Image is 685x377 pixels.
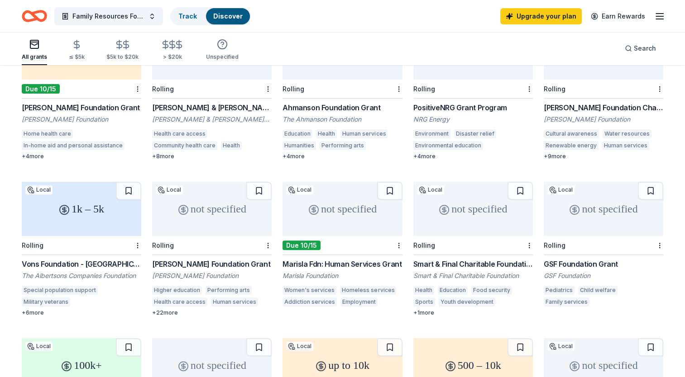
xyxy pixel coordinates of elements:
[283,271,402,280] div: Marisla Foundation
[283,286,336,295] div: Women's services
[283,129,312,138] div: Education
[152,102,272,113] div: [PERSON_NAME] & [PERSON_NAME][US_STATE] Foundation Grants
[283,25,402,160] a: not specifiedLocalRollingAhmanson Foundation GrantThe Ahmanson FoundationEducationHealthHuman ser...
[22,241,43,249] div: Rolling
[22,297,70,306] div: Military veterans
[578,286,618,295] div: Child welfare
[22,53,47,61] div: All grants
[413,271,533,280] div: Smart & Final Charitable Foundation
[152,259,272,269] div: [PERSON_NAME] Foundation Grant
[221,141,242,150] div: Health
[340,297,378,306] div: Employment
[544,129,599,138] div: Cultural awareness
[69,36,85,65] button: ≤ $5k
[152,85,174,93] div: Rolling
[544,297,589,306] div: Family services
[286,185,313,194] div: Local
[487,141,525,150] div: Public safety
[286,342,313,351] div: Local
[413,259,533,269] div: Smart & Final Charitable Foundation Donations
[152,241,174,249] div: Rolling
[544,85,565,93] div: Rolling
[152,297,207,306] div: Health care access
[283,182,402,309] a: not specifiedLocalDue 10/15Marisla Fdn: Human Services GrantMarisla FoundationWomen's servicesHom...
[413,286,434,295] div: Health
[544,115,663,124] div: [PERSON_NAME] Foundation
[283,297,337,306] div: Addiction services
[25,185,53,194] div: Local
[283,240,321,250] div: Due 10/15
[22,25,141,160] a: 2.5k – 10kLocalDue 10/15[PERSON_NAME] Foundation Grant[PERSON_NAME] FoundationHome health careIn-...
[544,141,599,150] div: Renewable energy
[544,259,663,269] div: GSF Foundation Grant
[22,129,73,138] div: Home health care
[585,8,651,24] a: Earn Rewards
[439,297,495,306] div: Youth development
[413,85,435,93] div: Rolling
[25,342,53,351] div: Local
[417,185,444,194] div: Local
[213,12,243,20] a: Discover
[283,141,316,150] div: Humanities
[544,25,663,160] a: not specifiedRolling[PERSON_NAME] Foundation Charitable Donations[PERSON_NAME] FoundationCultural...
[152,153,272,160] div: + 8 more
[413,115,533,124] div: NRG Energy
[206,286,252,295] div: Performing arts
[22,102,141,113] div: [PERSON_NAME] Foundation Grant
[547,185,575,194] div: Local
[340,286,396,295] div: Homeless services
[152,129,207,138] div: Health care access
[152,141,217,150] div: Community health care
[471,286,512,295] div: Food security
[320,141,366,150] div: Performing arts
[152,115,272,124] div: [PERSON_NAME] & [PERSON_NAME][US_STATE] Foundation
[72,11,145,22] span: Family Resources Food Pantry
[413,129,450,138] div: Environment
[544,153,663,160] div: + 9 more
[156,185,183,194] div: Local
[22,35,47,65] button: All grants
[544,182,663,309] a: not specifiedLocalRollingGSF Foundation GrantGSF FoundationPediatricsChild welfareFamily services
[544,286,575,295] div: Pediatrics
[22,153,141,160] div: + 4 more
[206,35,239,65] button: Unspecified
[544,182,663,236] div: not specified
[22,115,141,124] div: [PERSON_NAME] Foundation
[22,309,141,316] div: + 6 more
[152,271,272,280] div: [PERSON_NAME] Foundation
[413,309,533,316] div: + 1 more
[106,36,139,65] button: $5k to $20k
[544,271,663,280] div: GSF Foundation
[283,182,402,236] div: not specified
[211,297,258,306] div: Human services
[413,153,533,160] div: + 4 more
[603,129,651,138] div: Water resources
[54,7,163,25] button: Family Resources Food Pantry
[22,84,60,94] div: Due 10/15
[69,53,85,61] div: ≤ $5k
[340,129,388,138] div: Human services
[152,182,272,236] div: not specified
[152,286,202,295] div: Higher education
[22,271,141,280] div: The Albertsons Companies Foundation
[283,153,402,160] div: + 4 more
[500,8,582,24] a: Upgrade your plan
[206,53,239,61] div: Unspecified
[413,141,483,150] div: Environmental education
[413,182,533,316] a: not specifiedLocalRollingSmart & Final Charitable Foundation DonationsSmart & Final Charitable Fo...
[160,36,184,65] button: > $20k
[413,25,533,160] a: not specifiedRollingPositiveNRG Grant ProgramNRG EnergyEnvironmentDisaster reliefEnvironmental ed...
[544,241,565,249] div: Rolling
[316,129,337,138] div: Health
[438,286,468,295] div: Education
[152,25,272,160] a: not specifiedRolling[PERSON_NAME] & [PERSON_NAME][US_STATE] Foundation Grants[PERSON_NAME] & [PER...
[544,102,663,113] div: [PERSON_NAME] Foundation Charitable Donations
[106,53,139,61] div: $5k to $20k
[283,115,402,124] div: The Ahmanson Foundation
[413,182,533,236] div: not specified
[22,286,98,295] div: Special population support
[413,102,533,113] div: PositiveNRG Grant Program
[170,7,251,25] button: TrackDiscover
[454,129,496,138] div: Disaster relief
[152,182,272,316] a: not specifiedLocalRolling[PERSON_NAME] Foundation Grant[PERSON_NAME] FoundationHigher educationPe...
